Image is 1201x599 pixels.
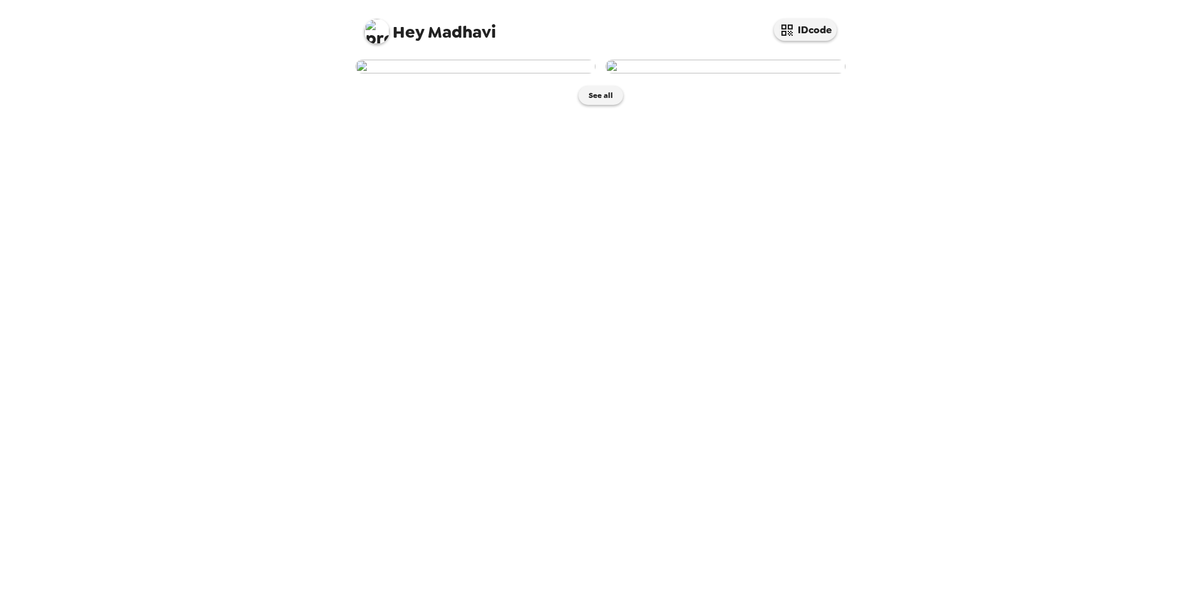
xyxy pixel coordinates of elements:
[393,21,424,43] span: Hey
[774,19,837,41] button: IDcode
[356,60,595,73] img: user-275134
[579,86,623,105] button: See all
[606,60,845,73] img: user-274022
[364,13,496,41] span: Madhavi
[364,19,389,44] img: profile pic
